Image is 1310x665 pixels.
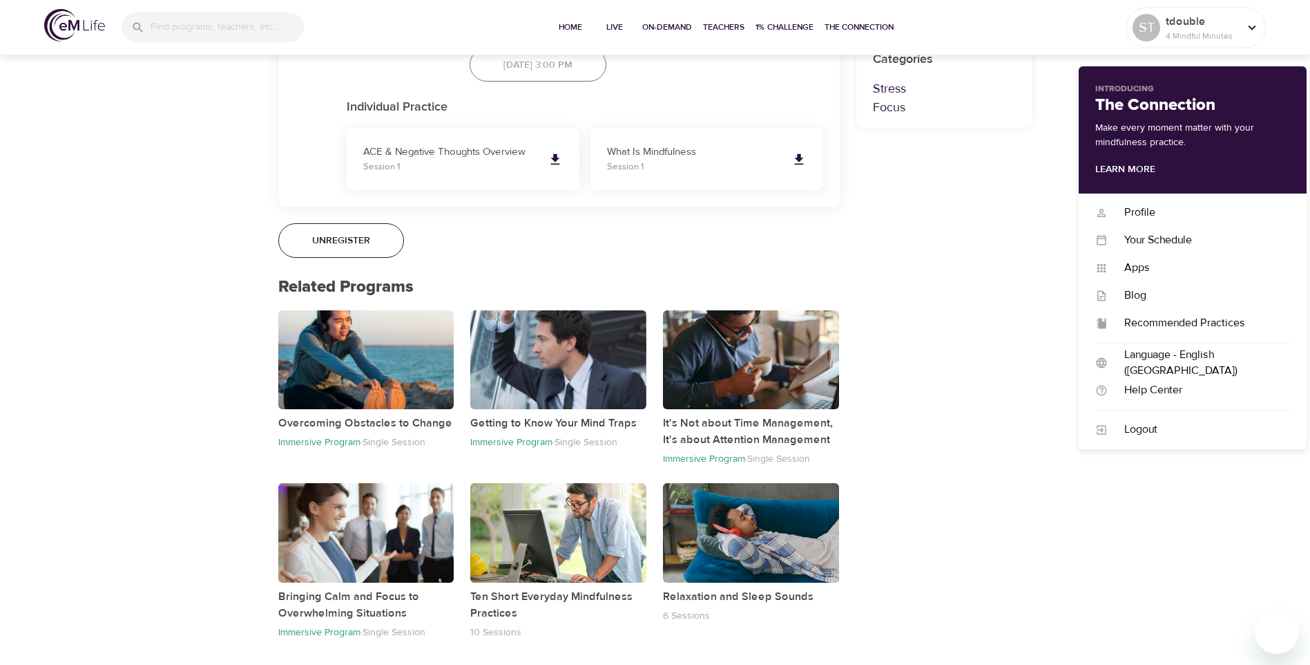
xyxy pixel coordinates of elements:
p: Getting to Know Your Mind Traps [470,415,646,431]
a: ACE & Negative Thoughts OverviewSession 1 [347,128,579,190]
p: 10 Sessions [470,626,521,639]
p: Focus [873,98,1016,117]
p: Introducing [1095,83,1290,95]
div: Your Schedule [1108,232,1290,248]
p: What Is Mindfulness [607,144,780,160]
h2: The Connection [1095,95,1290,115]
p: Session 1 [607,160,780,174]
span: On-Demand [642,20,692,35]
div: Help Center [1108,382,1290,398]
span: The Connection [825,20,894,35]
p: tdouble [1166,13,1239,30]
p: Related Programs [278,274,840,299]
a: What Is MindfulnessSession 1 [590,128,823,190]
div: Blog [1108,288,1290,303]
div: Language - English ([GEOGRAPHIC_DATA]) [1108,347,1290,379]
p: 4 Mindful Minutes [1166,30,1239,42]
span: Teachers [703,20,744,35]
p: Categories [873,50,1016,68]
p: Immersive Program · [278,626,363,639]
div: Profile [1108,205,1290,221]
p: Immersive Program · [278,436,363,449]
button: Unregister [278,223,404,258]
img: logo [44,9,105,41]
p: Relaxation and Sleep Sounds [663,588,839,605]
p: Overcoming Obstacles to Change [278,415,454,431]
span: Home [554,20,587,35]
div: Apps [1108,260,1290,276]
p: Single Session [555,436,617,449]
p: It's Not about Time Management, It's about Attention Management [663,415,839,448]
div: Recommended Practices [1108,315,1290,331]
iframe: Button to launch messaging window [1255,610,1299,654]
p: Session 1 [363,160,537,174]
p: Single Session [363,626,425,639]
span: Unregister [312,232,370,250]
p: Single Session [747,453,810,465]
p: ACE & Negative Thoughts Overview [363,144,537,160]
p: Individual Practice [347,98,823,117]
p: Bringing Calm and Focus to Overwhelming Situations [278,588,454,621]
span: Live [598,20,631,35]
a: Learn More [1095,163,1155,176]
div: ST [1133,14,1160,41]
p: Ten Short Everyday Mindfulness Practices [470,588,646,621]
p: Immersive Program · [663,453,747,465]
p: 6 Sessions [663,610,710,622]
input: Find programs, teachers, etc... [151,12,304,42]
p: Immersive Program · [470,436,555,449]
p: Single Session [363,436,425,449]
p: Make every moment matter with your mindfulness practice. [1095,121,1290,150]
span: 1% Challenge [755,20,813,35]
div: Logout [1108,422,1290,438]
p: Stress [873,79,1016,98]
